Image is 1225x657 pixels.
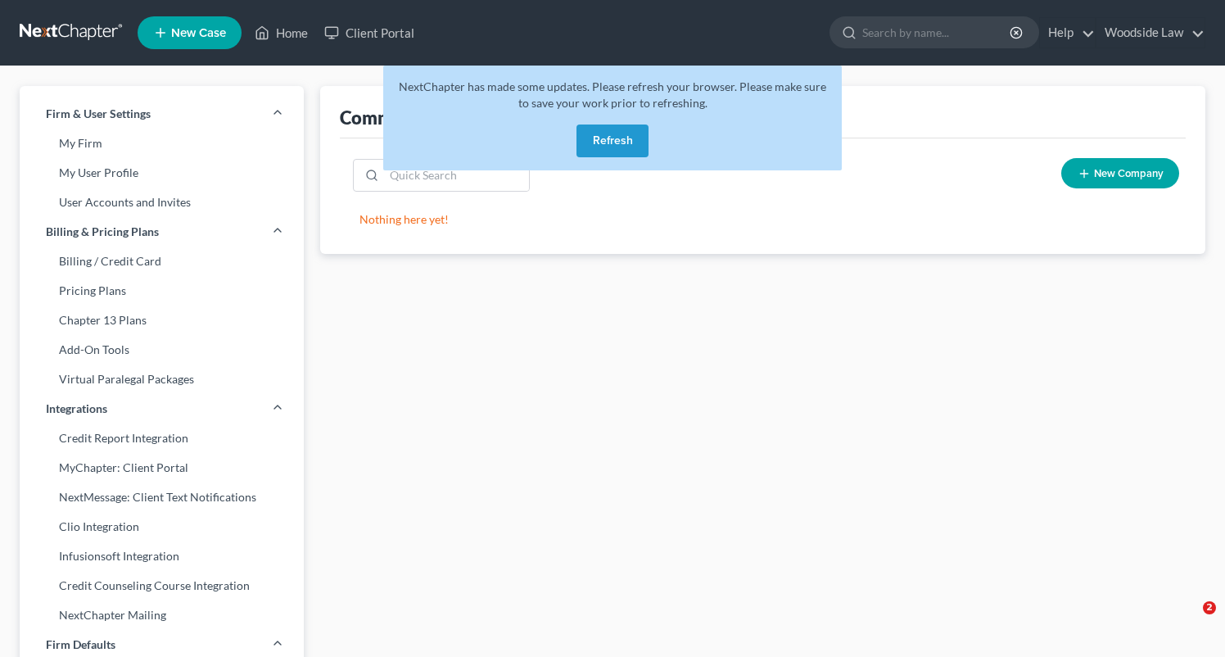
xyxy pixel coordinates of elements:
span: NextChapter has made some updates. Please refresh your browser. Please make sure to save your wor... [399,79,826,110]
a: Clio Integration [20,512,304,541]
a: Home [246,18,316,48]
a: Add-On Tools [20,335,304,365]
a: My User Profile [20,158,304,188]
span: Firm & User Settings [46,106,151,122]
a: User Accounts and Invites [20,188,304,217]
a: Firm & User Settings [20,99,304,129]
span: Firm Defaults [46,637,115,653]
a: Pricing Plans [20,276,304,306]
button: New Company [1061,158,1179,188]
a: Integrations [20,394,304,424]
button: Refresh [576,125,649,157]
a: NextMessage: Client Text Notifications [20,483,304,512]
a: Billing & Pricing Plans [20,217,304,247]
a: Credit Report Integration [20,424,304,453]
span: Integrations [46,401,107,417]
span: 2 [1203,601,1216,614]
span: New Case [171,27,226,39]
a: Client Portal [316,18,423,48]
div: Common Companies [340,106,509,129]
a: Woodside Law [1096,18,1205,48]
input: Search by name... [862,17,1012,48]
a: NextChapter Mailing [20,600,304,630]
a: My Firm [20,129,304,158]
a: Virtual Paralegal Packages [20,365,304,394]
a: MyChapter: Client Portal [20,453,304,483]
a: Help [1040,18,1095,48]
a: Infusionsoft Integration [20,541,304,571]
span: New Company [1094,167,1164,180]
p: Nothing here yet! [359,211,1166,228]
iframe: Intercom live chat [1169,601,1209,641]
a: Billing / Credit Card [20,247,304,276]
span: Billing & Pricing Plans [46,224,159,240]
a: Credit Counseling Course Integration [20,571,304,600]
a: Chapter 13 Plans [20,306,304,335]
